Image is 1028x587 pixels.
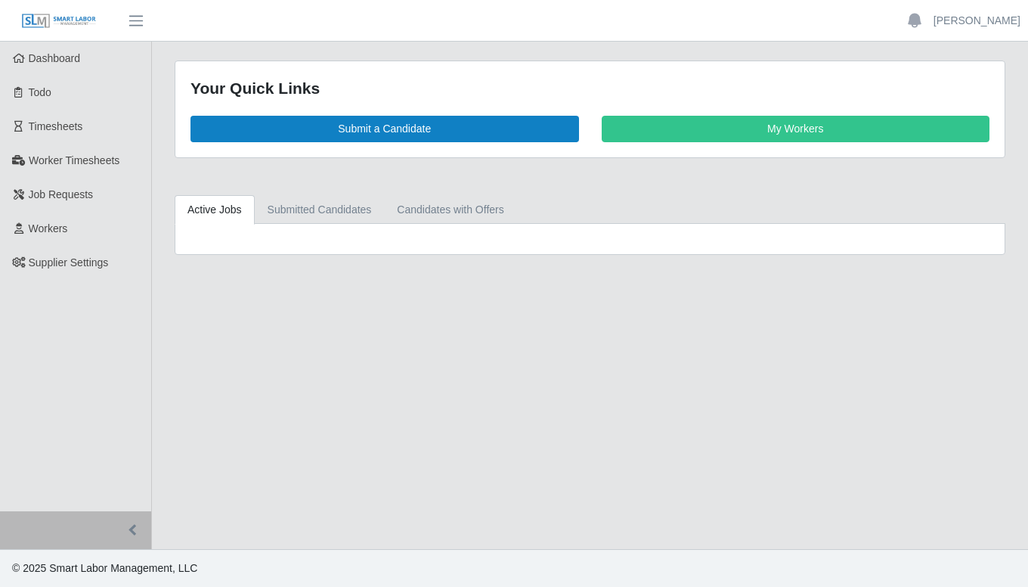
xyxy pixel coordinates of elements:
span: Workers [29,222,68,234]
span: Timesheets [29,120,83,132]
span: Job Requests [29,188,94,200]
a: Submit a Candidate [190,116,579,142]
span: Todo [29,86,51,98]
a: Submitted Candidates [255,195,385,225]
a: My Workers [602,116,990,142]
img: SLM Logo [21,13,97,30]
span: Dashboard [29,52,81,64]
span: © 2025 Smart Labor Management, LLC [12,562,197,574]
a: [PERSON_NAME] [934,13,1020,29]
a: Candidates with Offers [384,195,516,225]
a: Active Jobs [175,195,255,225]
div: Your Quick Links [190,76,989,101]
span: Supplier Settings [29,256,109,269]
span: Worker Timesheets [29,154,119,166]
